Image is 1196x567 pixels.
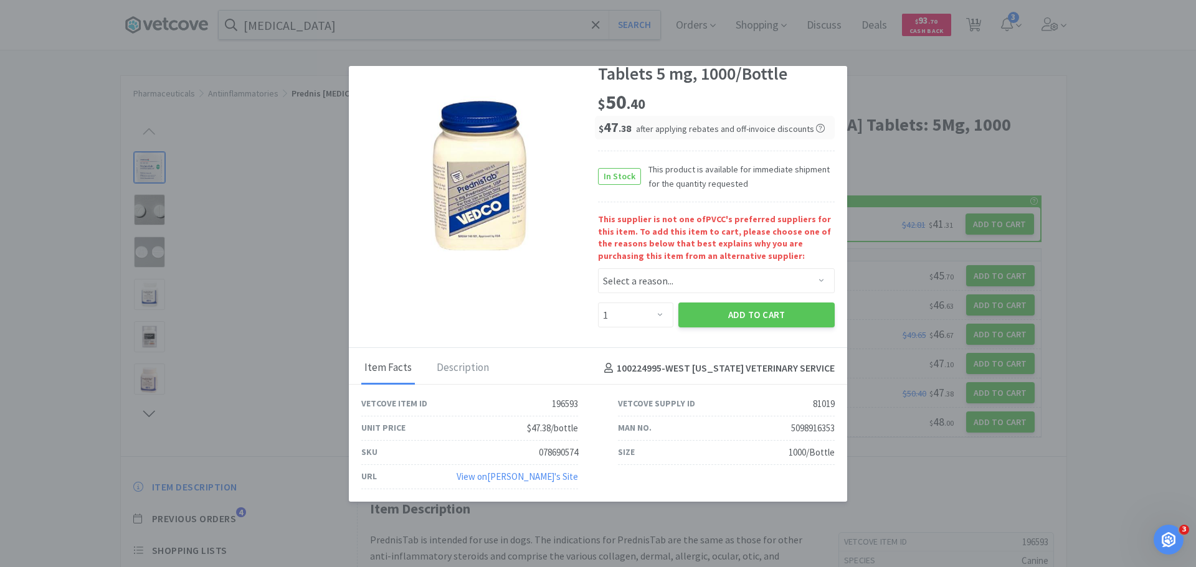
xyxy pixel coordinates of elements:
div: Item Facts [361,353,415,384]
span: $ [599,123,604,134]
span: . 40 [627,95,645,113]
iframe: Intercom live chat [1154,525,1184,555]
span: In Stock [599,169,640,184]
div: Vetcove Item ID [361,396,427,410]
span: $ [598,95,605,113]
div: URL [361,469,377,483]
div: 196593 [552,396,578,411]
span: . 38 [619,123,631,134]
div: Unit Price [361,421,406,434]
div: $47.38/bottle [527,421,578,436]
strong: This supplier is not one of PVCC 's preferred suppliers for this item. To add this item to cart, ... [598,213,835,262]
div: SKU [361,445,377,459]
span: 50 [598,90,645,115]
span: after applying rebates and off-invoice discounts [636,123,825,134]
div: 078690574 [539,445,578,460]
div: PrednisTab [MEDICAL_DATA] Tablets 5 mg, 1000/Bottle [598,43,835,85]
div: 5098916353 [791,421,835,436]
span: 3 [1179,525,1189,535]
div: 1000/Bottle [789,445,835,460]
h4: 100224995 - WEST [US_STATE] VETERINARY SERVICE [599,360,835,377]
div: 81019 [813,396,835,411]
a: View on[PERSON_NAME]'s Site [457,471,578,482]
span: This product is available for immediate shipment for the quantity requested [641,162,835,190]
button: Add to Cart [678,302,835,327]
span: 47 [599,118,631,136]
div: Description [434,353,492,384]
div: Man No. [618,421,652,434]
div: Size [618,445,635,459]
div: Vetcove Supply ID [618,396,695,410]
img: 51378f8263494bfaa682deff316a9c01_81019.jpeg [399,96,561,258]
